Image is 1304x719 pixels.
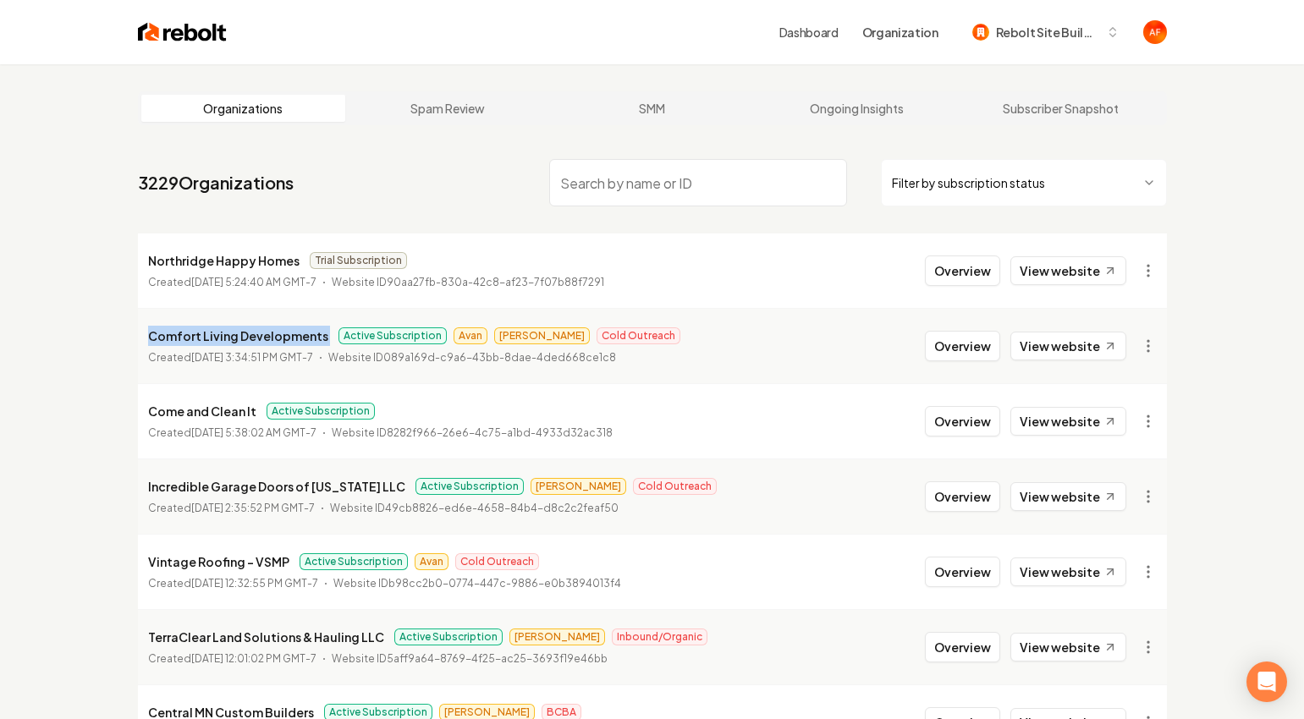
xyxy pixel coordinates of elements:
img: Avan Fahimi [1143,20,1167,44]
time: [DATE] 5:38:02 AM GMT-7 [191,426,316,439]
a: View website [1010,557,1126,586]
time: [DATE] 5:24:40 AM GMT-7 [191,276,316,288]
p: Comfort Living Developments [148,326,328,346]
a: View website [1010,482,1126,511]
a: SMM [550,95,755,122]
img: Rebolt Site Builder [972,24,989,41]
p: TerraClear Land Solutions & Hauling LLC [148,627,384,647]
button: Overview [925,331,1000,361]
p: Created [148,349,313,366]
p: Website ID 90aa27fb-830a-42c8-af23-7f07b88f7291 [332,274,604,291]
p: Vintage Roofing - VSMP [148,552,289,572]
p: Website ID 5aff9a64-8769-4f25-ac25-3693f19e46bb [332,650,608,667]
a: Dashboard [779,24,839,41]
img: Rebolt Logo [138,20,227,44]
span: Active Subscription [300,553,408,570]
span: Cold Outreach [455,553,539,570]
p: Northridge Happy Homes [148,250,300,271]
input: Search by name or ID [549,159,847,206]
a: View website [1010,332,1126,360]
span: [PERSON_NAME] [509,628,605,645]
a: View website [1010,256,1126,285]
span: [PERSON_NAME] [494,327,590,344]
time: [DATE] 12:32:55 PM GMT-7 [191,577,318,590]
button: Overview [925,557,1000,587]
span: [PERSON_NAME] [531,478,626,495]
p: Created [148,274,316,291]
a: View website [1010,633,1126,661]
button: Overview [925,632,1000,662]
span: Cold Outreach [633,478,717,495]
p: Incredible Garage Doors of [US_STATE] LLC [148,476,405,497]
span: Trial Subscription [310,252,407,269]
p: Website ID 8282f966-26e6-4c75-a1bd-4933d32ac318 [332,425,613,442]
span: Cold Outreach [597,327,680,344]
span: Active Subscription [415,478,524,495]
span: Active Subscription [394,628,503,645]
p: Come and Clean It [148,401,256,421]
a: 3229Organizations [138,171,294,195]
a: Ongoing Insights [754,95,959,122]
p: Website ID 49cb8826-ed6e-4658-84b4-d8c2c2feaf50 [330,500,619,517]
span: Inbound/Organic [612,628,707,645]
button: Overview [925,406,1000,436]
button: Open user button [1143,20,1167,44]
time: [DATE] 12:01:02 PM GMT-7 [191,652,316,665]
time: [DATE] 2:35:52 PM GMT-7 [191,502,315,514]
a: Subscriber Snapshot [959,95,1164,122]
button: Overview [925,481,1000,512]
p: Website ID b98cc2b0-0774-447c-9886-e0b3894013f4 [333,575,621,592]
p: Created [148,425,316,442]
span: Rebolt Site Builder [996,24,1099,41]
p: Created [148,650,316,667]
button: Organization [852,17,949,47]
span: Active Subscription [267,403,375,420]
time: [DATE] 3:34:51 PM GMT-7 [191,351,313,364]
span: Avan [415,553,448,570]
p: Created [148,500,315,517]
a: Organizations [141,95,346,122]
a: Spam Review [345,95,550,122]
button: Overview [925,255,1000,286]
span: Avan [454,327,487,344]
a: View website [1010,407,1126,436]
span: Active Subscription [338,327,447,344]
p: Created [148,575,318,592]
div: Open Intercom Messenger [1246,661,1287,702]
p: Website ID 089a169d-c9a6-43bb-8dae-4ded668ce1c8 [328,349,616,366]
